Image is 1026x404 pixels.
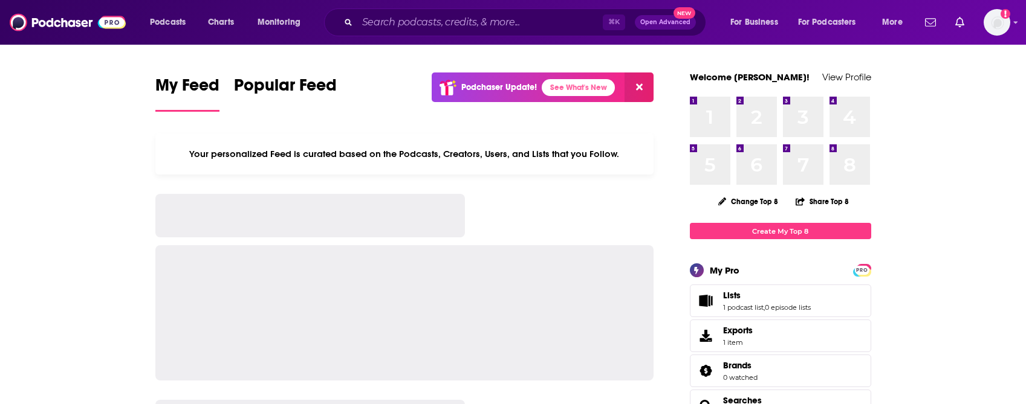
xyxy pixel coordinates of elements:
button: open menu [722,13,793,32]
span: Logged in as inkhouseNYC [984,9,1010,36]
a: My Feed [155,75,219,112]
a: View Profile [822,71,871,83]
img: User Profile [984,9,1010,36]
span: Brands [690,354,871,387]
a: 0 watched [723,373,758,382]
input: Search podcasts, credits, & more... [357,13,603,32]
a: PRO [855,265,869,274]
button: Open AdvancedNew [635,15,696,30]
a: Create My Top 8 [690,223,871,239]
span: Lists [690,284,871,317]
div: Your personalized Feed is curated based on the Podcasts, Creators, Users, and Lists that you Follow. [155,133,654,175]
span: More [882,14,903,31]
span: Exports [694,327,718,344]
button: open menu [790,13,874,32]
a: See What's New [542,79,615,96]
a: Show notifications dropdown [950,12,969,33]
span: PRO [855,266,869,275]
span: Podcasts [150,14,186,31]
span: Charts [208,14,234,31]
a: Exports [690,319,871,352]
span: Lists [723,290,741,301]
svg: Add a profile image [1001,9,1010,19]
span: Exports [723,325,753,336]
button: open menu [874,13,918,32]
a: Show notifications dropdown [920,12,941,33]
p: Podchaser Update! [461,82,537,92]
div: My Pro [710,265,739,276]
button: Share Top 8 [795,190,849,213]
button: Show profile menu [984,9,1010,36]
div: Search podcasts, credits, & more... [336,8,718,36]
button: Change Top 8 [711,194,786,209]
span: Brands [723,360,752,371]
span: For Business [730,14,778,31]
a: 1 podcast list [723,303,764,312]
span: My Feed [155,75,219,103]
a: Charts [200,13,241,32]
span: Popular Feed [234,75,337,103]
a: Welcome [PERSON_NAME]! [690,71,810,83]
span: New [674,7,695,19]
a: Brands [694,362,718,379]
a: Lists [723,290,811,301]
span: Open Advanced [640,19,690,25]
span: , [764,303,765,312]
a: Brands [723,360,758,371]
button: open menu [141,13,201,32]
a: 0 episode lists [765,303,811,312]
img: Podchaser - Follow, Share and Rate Podcasts [10,11,126,34]
span: 1 item [723,338,753,347]
span: Monitoring [258,14,300,31]
span: For Podcasters [798,14,856,31]
button: open menu [249,13,316,32]
a: Lists [694,292,718,309]
a: Popular Feed [234,75,337,112]
span: ⌘ K [603,14,625,30]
